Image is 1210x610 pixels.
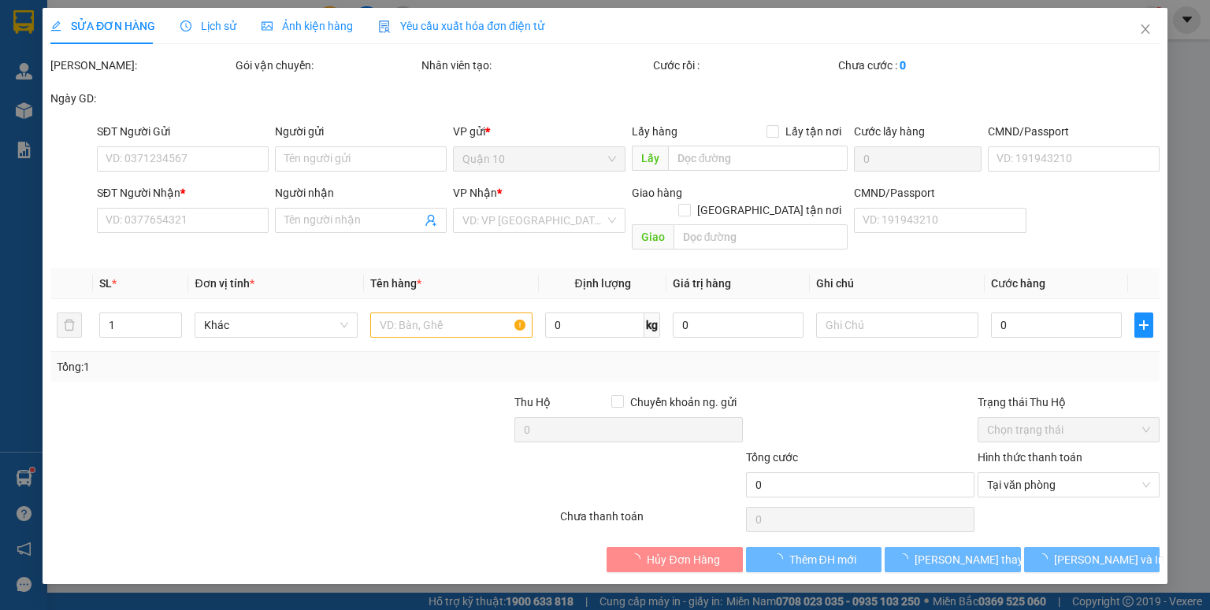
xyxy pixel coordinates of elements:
[838,57,1020,74] div: Chưa cước :
[631,187,681,199] span: Giao hàng
[789,551,856,568] span: Thêm ĐH mới
[673,277,731,290] span: Giá trị hàng
[378,20,544,32] span: Yêu cầu xuất hóa đơn điện tử
[1024,547,1160,572] button: [PERSON_NAME] và In
[180,20,236,32] span: Lịch sử
[810,268,985,299] th: Ghi chú
[180,20,191,31] span: clock-circle
[629,553,647,564] span: loading
[607,547,743,572] button: Hủy Đơn Hàng
[462,147,615,171] span: Quận 10
[57,358,468,375] div: Tổng: 1
[691,201,848,219] span: [GEOGRAPHIC_DATA] tận nơi
[57,312,82,338] button: delete
[978,451,1082,464] label: Hình thức thanh toán
[897,553,915,564] span: loading
[624,394,743,411] span: Chuyển khoản ng. gửi
[900,59,906,72] b: 0
[988,123,1160,140] div: CMND/Passport
[667,146,848,171] input: Dọc đường
[50,57,232,74] div: [PERSON_NAME]:
[1134,312,1153,338] button: plus
[673,224,848,250] input: Dọc đường
[275,123,447,140] div: Người gửi
[370,312,533,338] input: VD: Bàn, Ghế
[97,123,269,140] div: SĐT Người Gửi
[50,20,61,31] span: edit
[746,451,798,464] span: Tổng cước
[987,418,1150,442] span: Chọn trạng thái
[262,20,273,31] span: picture
[50,20,155,32] span: SỬA ĐƠN HÀNG
[854,184,1026,201] div: CMND/Passport
[236,57,418,74] div: Gói vận chuyển:
[631,125,677,138] span: Lấy hàng
[195,277,254,290] span: Đơn vị tính
[987,473,1150,497] span: Tại văn phòng
[854,146,982,172] input: Cước lấy hàng
[204,313,347,337] span: Khác
[97,184,269,201] div: SĐT Người Nhận
[378,20,391,33] img: icon
[1135,319,1152,331] span: plus
[746,547,882,572] button: Thêm ĐH mới
[631,224,673,250] span: Giao
[816,312,978,338] input: Ghi Chú
[370,277,421,290] span: Tên hàng
[1139,23,1152,35] span: close
[779,123,848,140] span: Lấy tận nơi
[262,20,353,32] span: Ảnh kiện hàng
[854,125,925,138] label: Cước lấy hàng
[631,146,667,171] span: Lấy
[514,396,550,409] span: Thu Hộ
[1037,553,1054,564] span: loading
[771,553,789,564] span: loading
[653,57,835,74] div: Cước rồi :
[50,90,232,107] div: Ngày GD:
[559,508,744,535] div: Chưa thanh toán
[1054,551,1164,568] span: [PERSON_NAME] và In
[991,277,1045,290] span: Cước hàng
[99,277,112,290] span: SL
[915,551,1041,568] span: [PERSON_NAME] thay đổi
[644,312,660,338] span: kg
[647,551,719,568] span: Hủy Đơn Hàng
[978,394,1160,411] div: Trạng thái Thu Hộ
[1123,8,1167,52] button: Close
[453,187,497,199] span: VP Nhận
[421,57,650,74] div: Nhân viên tạo:
[574,277,630,290] span: Định lượng
[425,214,437,227] span: user-add
[885,547,1021,572] button: [PERSON_NAME] thay đổi
[275,184,447,201] div: Người nhận
[453,123,625,140] div: VP gửi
